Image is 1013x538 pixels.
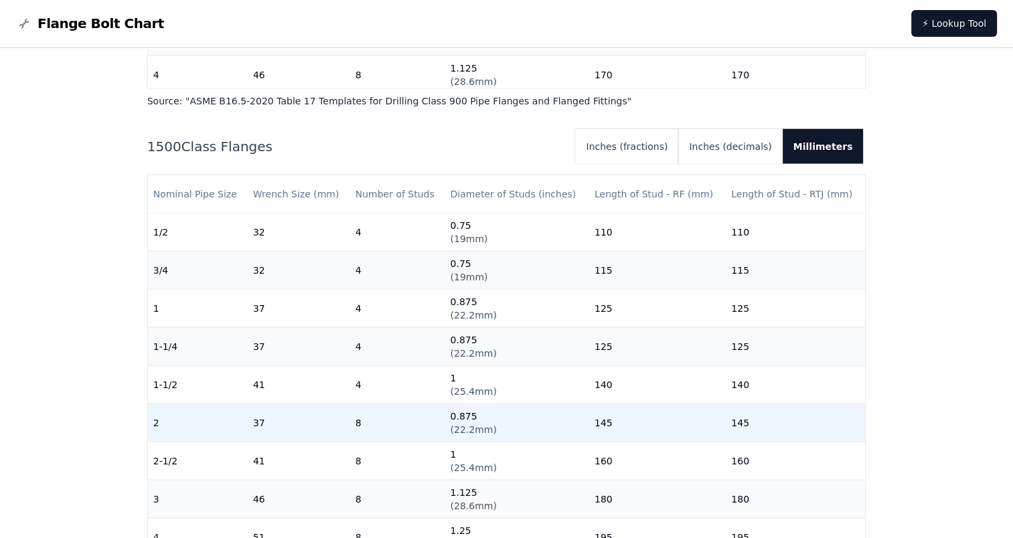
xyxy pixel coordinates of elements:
td: 0.75 [445,252,589,290]
td: 32 [248,213,350,252]
td: 145 [726,404,865,442]
td: 125 [726,290,865,328]
td: 32 [248,252,350,290]
span: ( 19mm ) [450,234,487,244]
td: 8 [350,442,445,480]
button: Inches (fractions) [575,129,678,164]
td: 170 [726,56,865,94]
td: 4 [350,290,445,328]
td: 170 [589,56,726,94]
h2: 1500 Class Flanges [147,137,565,156]
td: 125 [589,328,726,366]
span: ( 22.2mm ) [450,310,496,321]
td: 0.875 [445,404,589,442]
td: 110 [726,213,865,252]
td: 3 [148,480,248,519]
td: 110 [589,213,726,252]
span: ( 28.6mm ) [450,501,496,511]
td: 140 [726,366,865,404]
td: 8 [350,404,445,442]
span: ( 19mm ) [450,272,487,282]
td: 140 [589,366,726,404]
td: 4 [148,56,248,94]
td: 46 [248,56,350,94]
td: 1-1/4 [148,328,248,366]
td: 180 [726,480,865,519]
td: 115 [589,252,726,290]
td: 0.875 [445,290,589,328]
td: 180 [589,480,726,519]
td: 37 [248,290,350,328]
td: 37 [248,404,350,442]
td: 37 [248,328,350,366]
td: 0.75 [445,213,589,252]
td: 160 [589,442,726,480]
span: ( 25.4mm ) [450,462,496,473]
td: 8 [350,480,445,519]
td: 1 [445,442,589,480]
button: Millimeters [783,129,864,164]
span: ( 22.2mm ) [450,424,496,435]
a: ⚡ Lookup Tool [911,10,997,37]
td: 1.125 [445,480,589,519]
td: 1.125 [445,56,589,94]
td: 1-1/2 [148,366,248,404]
td: 160 [726,442,865,480]
td: 4 [350,328,445,366]
td: 46 [248,480,350,519]
td: 4 [350,252,445,290]
td: 1 [445,366,589,404]
th: Nominal Pipe Size [148,175,248,213]
td: 41 [248,442,350,480]
td: 4 [350,213,445,252]
td: 1/2 [148,213,248,252]
td: 3/4 [148,252,248,290]
td: 4 [350,366,445,404]
td: 115 [726,252,865,290]
td: 2-1/2 [148,442,248,480]
td: 125 [726,328,865,366]
th: Wrench Size (mm) [248,175,350,213]
td: 145 [589,404,726,442]
td: 8 [350,56,445,94]
th: Number of Studs [350,175,445,213]
a: Flange Bolt Chart LogoFlange Bolt Chart [16,14,164,33]
p: Source: " ASME B16.5-2020 Table 17 Templates for Drilling Class 900 Pipe Flanges and Flanged Fitt... [147,94,866,108]
td: 2 [148,404,248,442]
img: Flange Bolt Chart Logo [16,15,32,31]
button: Inches (decimals) [678,129,782,164]
th: Length of Stud - RTJ (mm) [726,175,865,213]
span: ( 28.6mm ) [450,76,496,87]
td: 41 [248,366,350,404]
th: Diameter of Studs (inches) [445,175,589,213]
td: 0.875 [445,328,589,366]
td: 125 [589,290,726,328]
td: 1 [148,290,248,328]
span: ( 25.4mm ) [450,386,496,397]
span: Flange Bolt Chart [37,14,164,33]
span: ( 22.2mm ) [450,348,496,359]
th: Length of Stud - RF (mm) [589,175,726,213]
